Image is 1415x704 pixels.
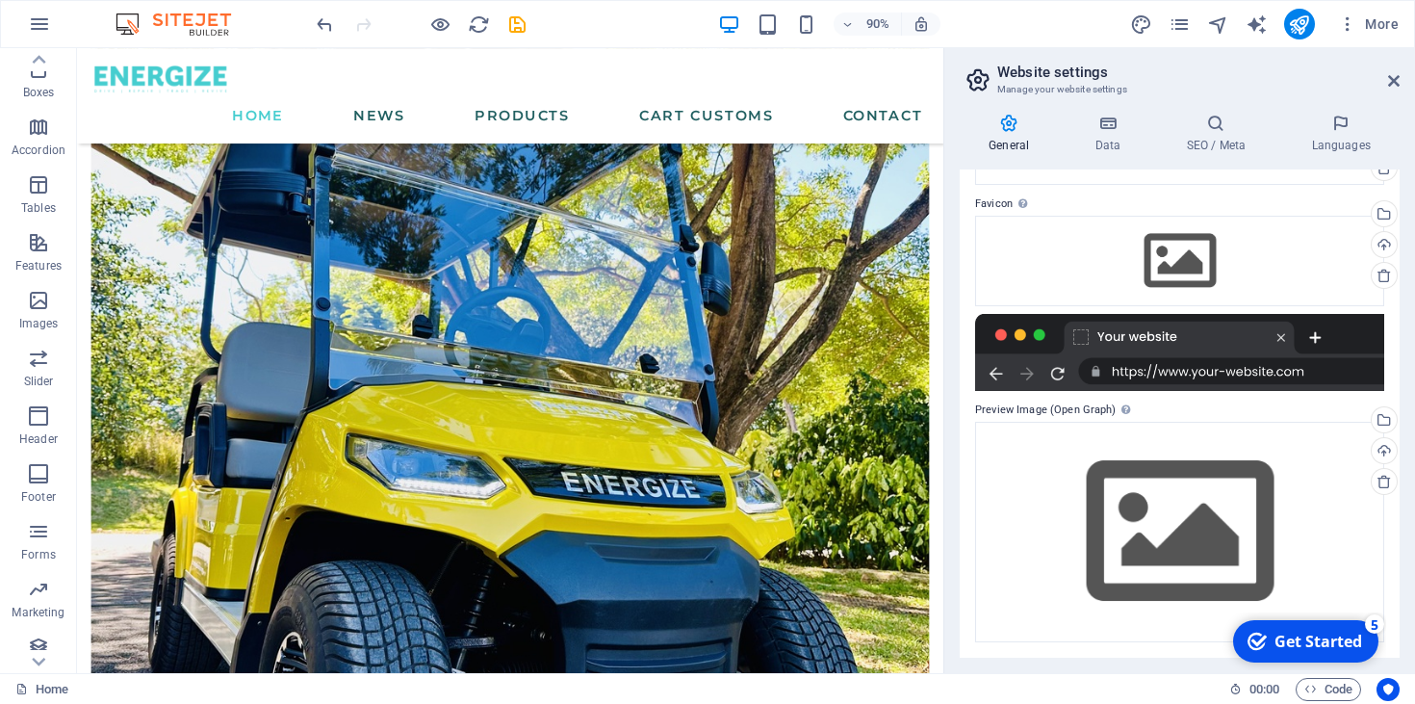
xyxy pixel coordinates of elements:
[21,489,56,505] p: Footer
[21,547,56,562] p: Forms
[997,81,1361,98] h3: Manage your website settings
[24,374,54,389] p: Slider
[862,13,893,36] h6: 90%
[52,18,140,39] div: Get Started
[12,605,64,620] p: Marketing
[12,143,65,158] p: Accordion
[19,431,58,447] p: Header
[1330,9,1406,39] button: More
[1249,678,1279,701] span: 00 00
[111,13,255,36] img: Editor Logo
[506,13,528,36] i: Save (Ctrl+S)
[1066,114,1157,154] h4: Data
[1338,14,1399,34] span: More
[1207,13,1230,36] button: navigator
[15,258,62,274] p: Features
[975,422,1384,642] div: Select files from the file manager, stock photos, or upload file(s)
[11,8,156,50] div: Get Started 5 items remaining, 0% complete
[1169,13,1192,36] button: pages
[1263,682,1266,696] span: :
[467,13,490,36] button: reload
[1157,114,1282,154] h4: SEO / Meta
[142,2,162,21] div: 5
[1207,13,1229,36] i: Navigator
[21,200,56,216] p: Tables
[1304,678,1352,701] span: Code
[23,85,55,100] p: Boxes
[1282,114,1400,154] h4: Languages
[1229,678,1280,701] h6: Session time
[1284,9,1315,39] button: publish
[1246,13,1269,36] button: text_generator
[505,13,528,36] button: save
[975,399,1384,422] label: Preview Image (Open Graph)
[975,193,1384,216] label: Favicon
[1376,678,1400,701] button: Usercentrics
[834,13,902,36] button: 90%
[313,13,336,36] button: undo
[428,13,451,36] button: Click here to leave preview mode and continue editing
[960,114,1066,154] h4: General
[468,13,490,36] i: Reload page
[19,316,59,331] p: Images
[314,13,336,36] i: Undo: change_data (Ctrl+Z)
[997,64,1400,81] h2: Website settings
[15,678,68,701] a: Click to cancel selection. Double-click to open Pages
[1169,13,1191,36] i: Pages (Ctrl+Alt+S)
[975,216,1384,306] div: Select files from the file manager, stock photos, or upload file(s)
[1130,13,1153,36] button: design
[1296,678,1361,701] button: Code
